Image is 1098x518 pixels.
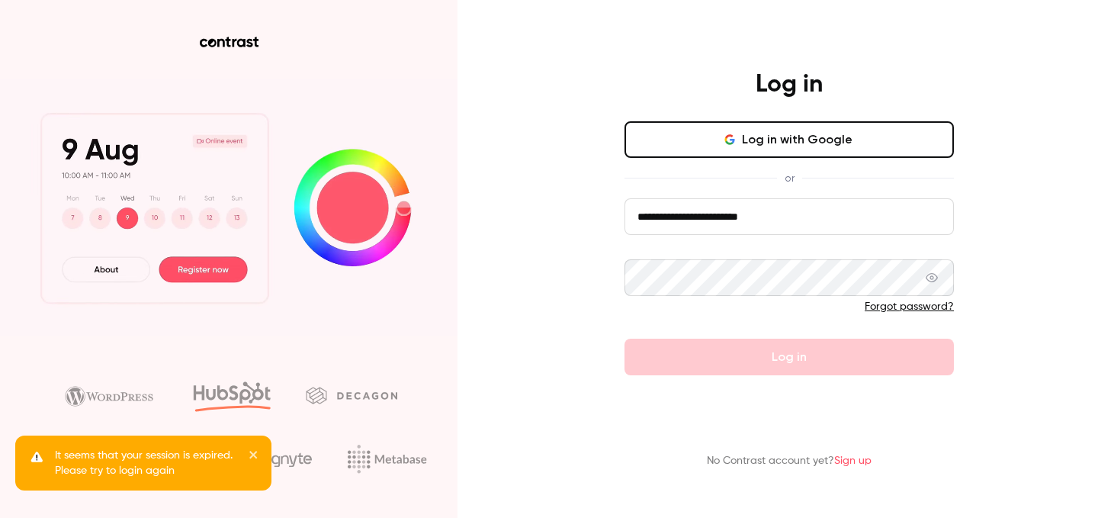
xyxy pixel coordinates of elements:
[55,448,238,478] p: It seems that your session is expired. Please try to login again
[249,448,259,466] button: close
[777,170,802,186] span: or
[624,121,954,158] button: Log in with Google
[865,301,954,312] a: Forgot password?
[756,69,823,100] h4: Log in
[306,387,397,404] img: decagon
[707,453,872,469] p: No Contrast account yet?
[834,455,872,466] a: Sign up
